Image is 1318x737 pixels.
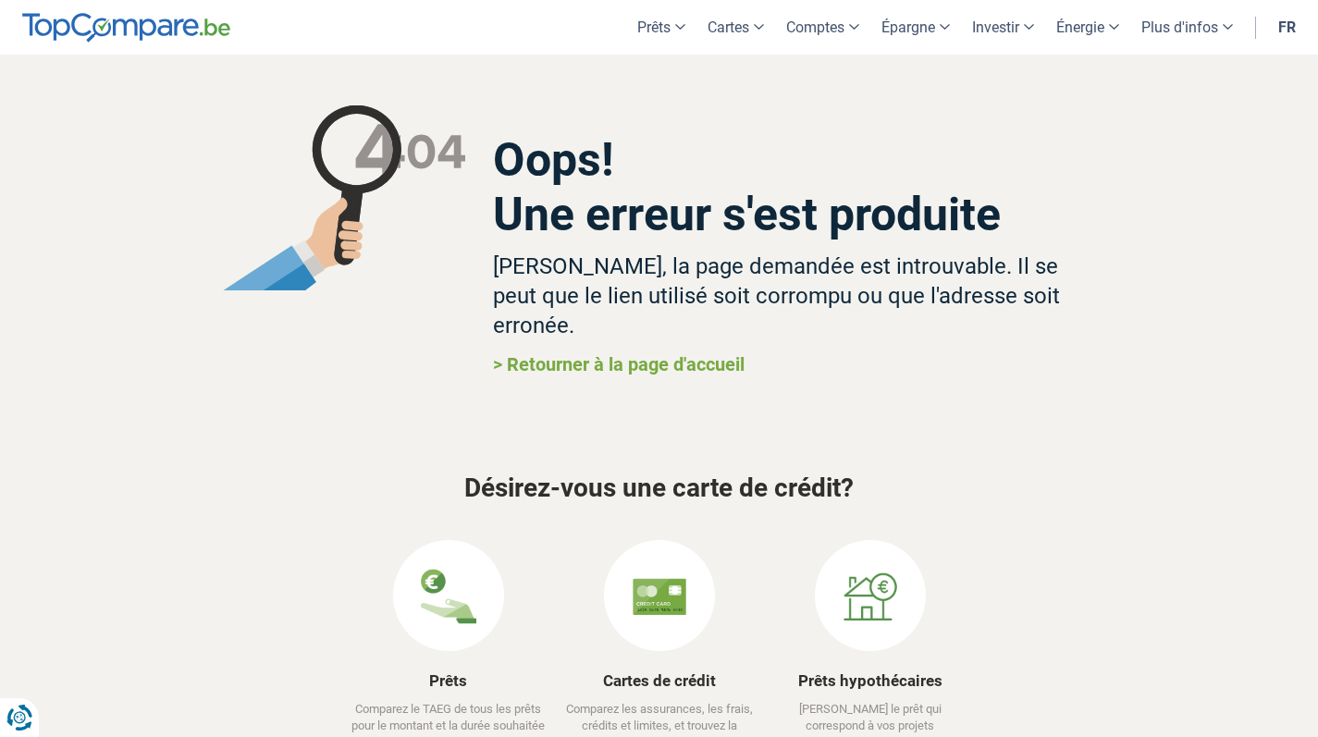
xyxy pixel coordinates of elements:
[429,671,467,690] a: Prêts
[798,671,942,690] a: Prêts hypothécaires
[22,13,230,43] img: TopCompare
[632,569,687,624] img: Cartes de crédit
[493,133,1097,242] h2: Oops! Une erreur s'est produite
[132,474,1187,503] h3: Désirez-vous une carte de crédit?
[421,569,476,624] img: Prêts
[222,105,465,290] img: magnifying glass not found
[493,252,1097,340] h3: [PERSON_NAME], la page demandée est introuvable. Il se peut que le lien utilisé soit corrompu ou ...
[843,569,898,624] img: Prêts hypothécaires
[603,671,716,690] a: Cartes de crédit
[493,353,745,375] a: > Retourner à la page d'accueil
